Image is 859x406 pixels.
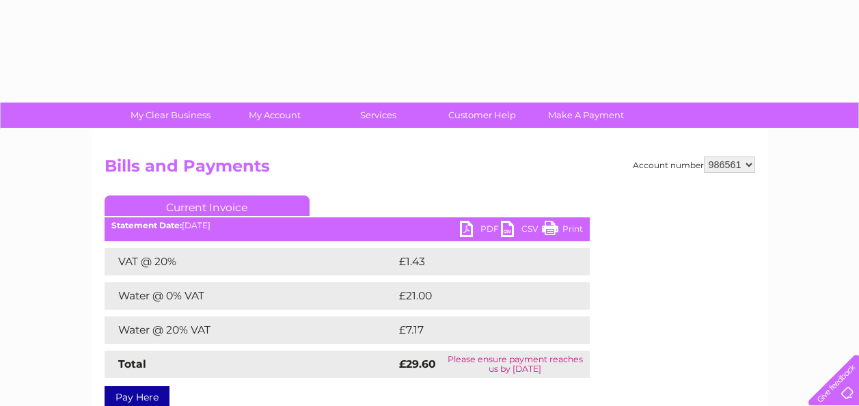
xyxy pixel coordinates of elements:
[399,357,436,370] strong: £29.60
[542,221,583,241] a: Print
[105,157,755,182] h2: Bills and Payments
[396,316,555,344] td: £7.17
[105,248,396,275] td: VAT @ 20%
[441,351,589,378] td: Please ensure payment reaches us by [DATE]
[105,316,396,344] td: Water @ 20% VAT
[111,220,182,230] b: Statement Date:
[396,248,556,275] td: £1.43
[530,103,642,128] a: Make A Payment
[396,282,561,310] td: £21.00
[633,157,755,173] div: Account number
[118,357,146,370] strong: Total
[426,103,538,128] a: Customer Help
[114,103,227,128] a: My Clear Business
[105,221,590,230] div: [DATE]
[322,103,435,128] a: Services
[460,221,501,241] a: PDF
[105,195,310,216] a: Current Invoice
[105,282,396,310] td: Water @ 0% VAT
[501,221,542,241] a: CSV
[218,103,331,128] a: My Account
